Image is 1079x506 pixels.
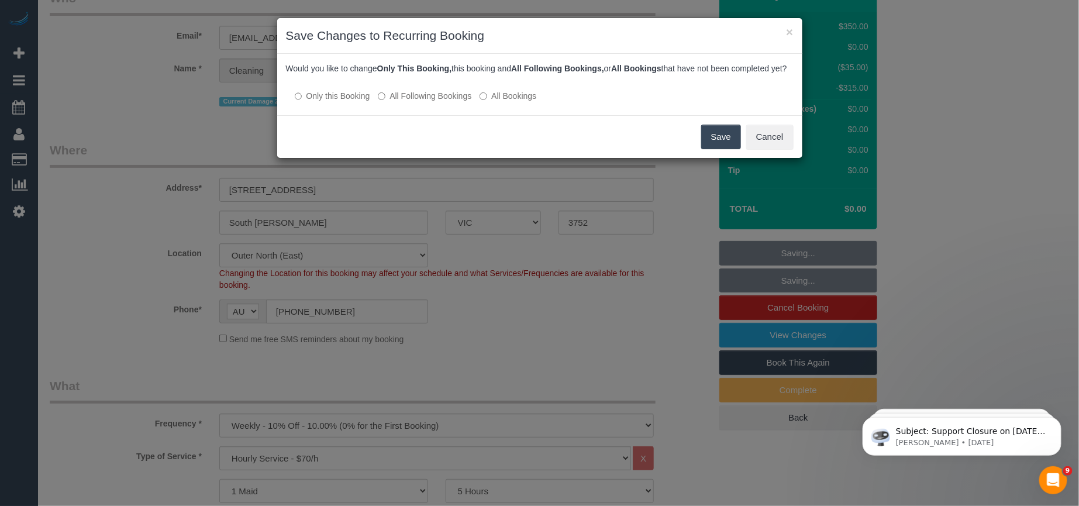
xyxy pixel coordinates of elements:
iframe: Intercom notifications message [845,393,1079,474]
b: Only This Booking, [377,64,452,73]
button: Save [701,125,741,149]
input: All Following Bookings [378,92,385,100]
button: × [786,26,793,38]
label: All bookings that have not been completed yet will be changed. [480,90,536,102]
label: All other bookings in the series will remain the same. [295,90,370,102]
p: Would you like to change this booking and or that have not been completed yet? [286,63,794,74]
b: All Following Bookings, [511,64,604,73]
h3: Save Changes to Recurring Booking [286,27,794,44]
b: All Bookings [611,64,661,73]
p: Message from Ellie, sent 4w ago [51,45,202,56]
input: Only this Booking [295,92,302,100]
input: All Bookings [480,92,487,100]
iframe: Intercom live chat [1039,466,1067,494]
button: Cancel [746,125,794,149]
span: 9 [1063,466,1073,476]
span: Subject: Support Closure on [DATE] Hey Everyone: Automaid Support will be closed [DATE][DATE] in ... [51,34,201,218]
label: This and all the bookings after it will be changed. [378,90,471,102]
